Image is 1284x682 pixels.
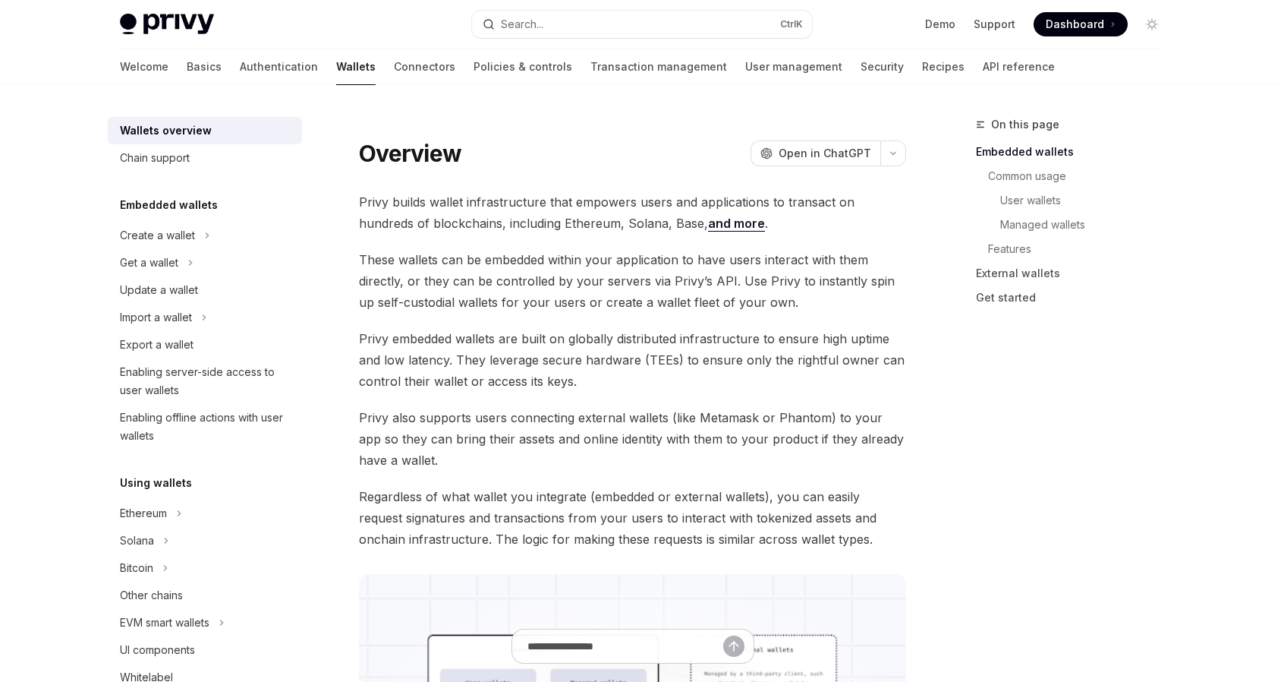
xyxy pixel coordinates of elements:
button: Send message [723,636,744,657]
a: Security [861,49,904,85]
div: UI components [120,641,195,659]
a: Features [976,237,1176,261]
button: Bitcoin [108,554,302,582]
div: Update a wallet [120,281,198,299]
h1: Overview [359,140,461,167]
a: Enabling server-side access to user wallets [108,358,302,404]
span: Ctrl K [780,18,803,30]
a: Enabling offline actions with user wallets [108,404,302,450]
button: Get a wallet [108,249,302,276]
div: Other chains [120,586,183,605]
a: Embedded wallets [976,140,1176,164]
div: Export a wallet [120,336,194,354]
span: On this page [991,115,1059,134]
button: Ethereum [108,500,302,527]
a: Policies & controls [474,49,572,85]
span: Privy builds wallet infrastructure that empowers users and applications to transact on hundreds o... [359,191,906,234]
a: Export a wallet [108,331,302,358]
button: Search...CtrlK [472,11,812,38]
a: Chain support [108,144,302,172]
a: Dashboard [1034,12,1128,36]
img: light logo [120,14,214,35]
span: Regardless of what wallet you integrate (embedded or external wallets), you can easily request si... [359,486,906,550]
div: EVM smart wallets [120,614,209,632]
h5: Embedded wallets [120,196,218,214]
button: Solana [108,527,302,554]
button: Open in ChatGPT [751,141,880,166]
button: Import a wallet [108,304,302,331]
div: Ethereum [120,504,167,523]
div: Create a wallet [120,226,195,245]
div: Wallets overview [120,122,212,140]
div: Chain support [120,149,190,167]
span: Open in ChatGPT [779,146,871,161]
a: Common usage [976,164,1176,188]
a: Managed wallets [976,213,1176,237]
input: Ask a question... [527,630,723,663]
a: UI components [108,636,302,664]
h5: Using wallets [120,474,192,492]
a: Welcome [120,49,168,85]
a: Wallets [336,49,376,85]
div: Bitcoin [120,559,153,577]
a: Basics [187,49,222,85]
a: Demo [925,17,955,32]
a: User management [745,49,842,85]
div: Search... [501,15,543,33]
span: These wallets can be embedded within your application to have users interact with them directly, ... [359,249,906,313]
div: Get a wallet [120,254,178,272]
a: API reference [983,49,1055,85]
a: Get started [976,286,1176,310]
a: Recipes [922,49,965,85]
a: and more [708,216,765,232]
a: Transaction management [590,49,727,85]
button: EVM smart wallets [108,609,302,636]
a: Support [974,17,1015,32]
div: Solana [120,532,154,550]
a: External wallets [976,261,1176,286]
button: Create a wallet [108,222,302,249]
span: Privy also supports users connecting external wallets (like Metamask or Phantom) to your app so t... [359,407,906,471]
a: User wallets [976,188,1176,213]
a: Connectors [394,49,455,85]
div: Import a wallet [120,308,192,327]
div: Enabling offline actions with user wallets [120,409,293,445]
span: Privy embedded wallets are built on globally distributed infrastructure to ensure high uptime and... [359,328,906,392]
a: Wallets overview [108,117,302,144]
a: Update a wallet [108,276,302,304]
div: Enabling server-side access to user wallets [120,363,293,399]
span: Dashboard [1046,17,1104,32]
a: Other chains [108,582,302,609]
a: Authentication [240,49,318,85]
button: Toggle dark mode [1140,12,1164,36]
